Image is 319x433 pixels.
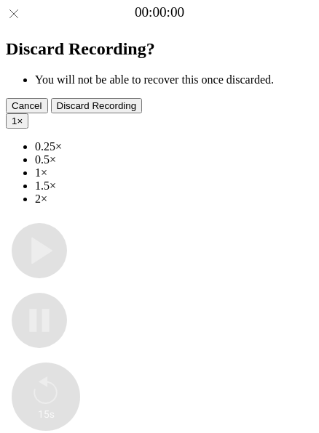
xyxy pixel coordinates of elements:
button: Cancel [6,98,48,113]
li: 0.5× [35,153,313,166]
li: 1× [35,166,313,179]
span: 1 [12,116,17,126]
li: 0.25× [35,140,313,153]
button: 1× [6,113,28,129]
button: Discard Recording [51,98,143,113]
li: 1.5× [35,179,313,193]
a: 00:00:00 [135,4,184,20]
h2: Discard Recording? [6,39,313,59]
li: 2× [35,193,313,206]
li: You will not be able to recover this once discarded. [35,73,313,86]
